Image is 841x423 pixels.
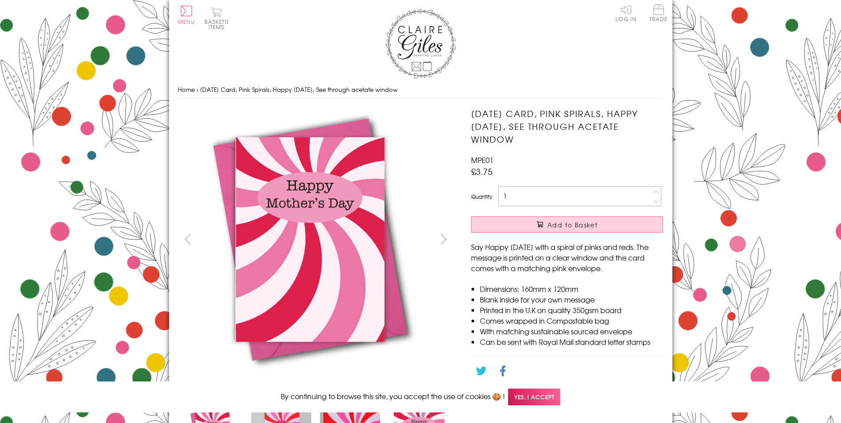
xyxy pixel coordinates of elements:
a: Trade [649,4,668,23]
button: Add to Basket [471,216,663,233]
span: MPE01 [471,155,494,165]
img: Mother's Day Card, Pink Spirals, Happy Mother's Day, See through acetate window [453,107,718,372]
li: Can be sent with Royal Mail standard letter stamps [480,336,663,347]
li: With matching sustainable sourced envelope [480,326,663,336]
span: [DATE] Card, Pink Spirals, Happy [DATE], See through acetate window [200,85,398,94]
span: Trade [649,4,668,22]
span: £3.75 [471,165,493,178]
li: Blank inside for your own message [480,294,663,305]
p: Say Happy [DATE] with a spiral of pinks and reds. The message is printed on a clear window and th... [471,242,663,273]
span: › [196,85,198,94]
h1: [DATE] Card, Pink Spirals, Happy [DATE], See through acetate window [471,107,663,145]
nav: breadcrumbs [178,81,664,99]
img: Claire Giles Greetings Cards [385,9,456,79]
label: Quantity [471,193,492,200]
li: Printed in the U.K on quality 350gsm board [480,305,663,315]
button: Menu [178,6,195,24]
button: Basket0 items [204,7,229,30]
button: prev [178,229,198,249]
li: Comes wrapped in Compostable bag [480,315,663,326]
span: Add to Basket [547,220,598,229]
span: Yes, I accept [508,389,560,406]
li: Dimensions: 160mm x 120mm [480,283,663,294]
button: next [434,229,453,249]
a: Log In [615,4,637,22]
span: 0 items [208,18,229,31]
a: Home [178,85,195,94]
span: Menu [178,18,195,26]
img: Mother's Day Card, Pink Spirals, Happy Mother's Day, See through acetate window [177,107,442,372]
